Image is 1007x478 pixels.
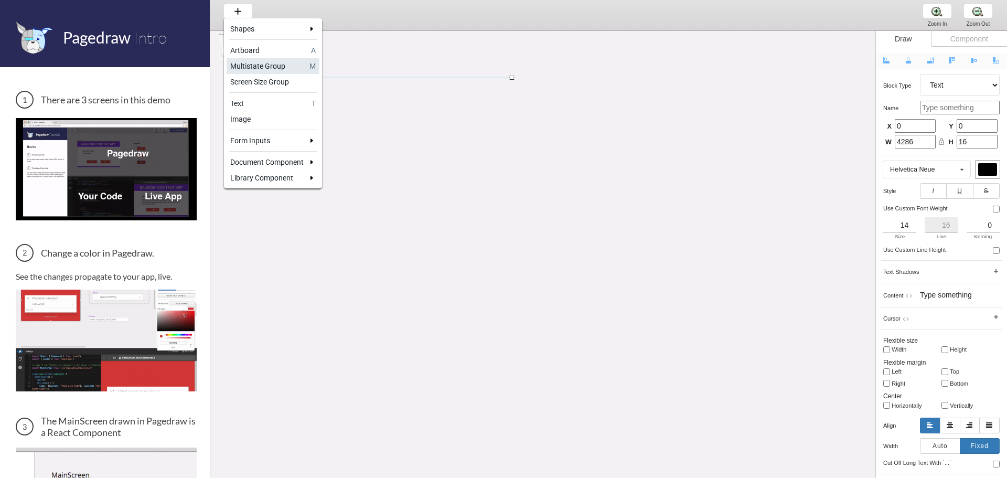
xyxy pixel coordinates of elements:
div: Text [230,98,308,109]
div: Artboard [230,45,307,56]
div: Library Component [230,173,304,183]
div: Image [230,114,316,124]
div: Multistate Group [230,61,306,71]
div: Form Inputs [230,135,304,146]
span: M [309,61,316,71]
span: T [312,98,316,109]
div: Shapes [230,24,304,34]
span: A [311,45,316,56]
div: Document Component [230,157,304,167]
div: Screen Size Group [230,77,316,87]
